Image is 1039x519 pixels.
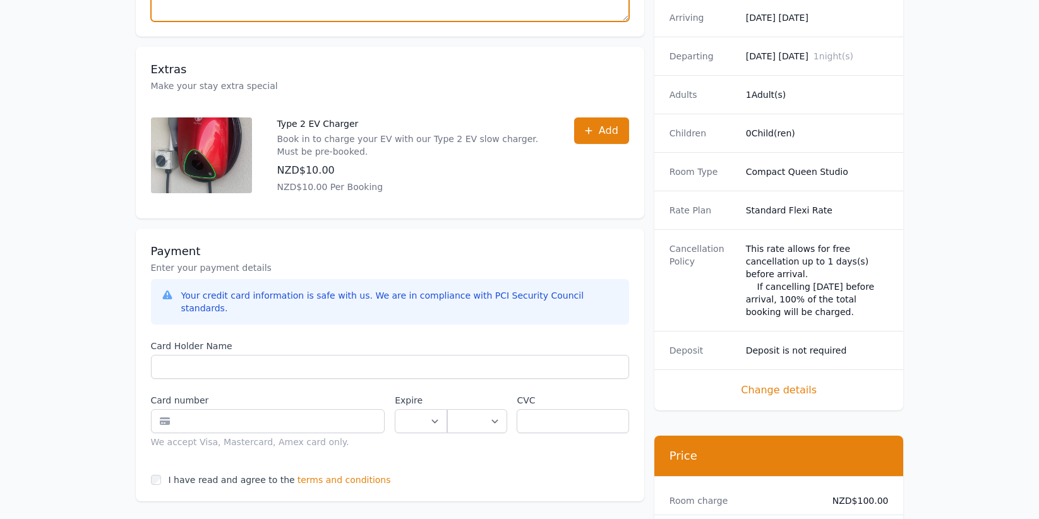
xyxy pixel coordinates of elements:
[277,181,549,193] p: NZD$10.00 Per Booking
[151,340,629,352] label: Card Holder Name
[151,117,252,193] img: Type 2 EV Charger
[746,127,889,140] dd: 0 Child(ren)
[670,127,736,140] dt: Children
[574,117,629,144] button: Add
[670,11,736,24] dt: Arriving
[746,344,889,357] dd: Deposit is not required
[517,394,628,407] label: CVC
[151,62,629,77] h3: Extras
[746,204,889,217] dd: Standard Flexi Rate
[670,204,736,217] dt: Rate Plan
[670,383,889,398] span: Change details
[169,475,295,485] label: I have read and agree to the
[670,242,736,318] dt: Cancellation Policy
[746,50,889,63] dd: [DATE] [DATE]
[151,261,629,274] p: Enter your payment details
[670,448,889,463] h3: Price
[670,344,736,357] dt: Deposit
[746,88,889,101] dd: 1 Adult(s)
[670,165,736,178] dt: Room Type
[395,394,447,407] label: Expire
[277,163,549,178] p: NZD$10.00
[151,436,385,448] div: We accept Visa, Mastercard, Amex card only.
[822,494,889,507] dd: NZD$100.00
[277,133,549,158] p: Book in to charge your EV with our Type 2 EV slow charger. Must be pre-booked.
[277,117,549,130] p: Type 2 EV Charger
[181,289,619,314] div: Your credit card information is safe with us. We are in compliance with PCI Security Council stan...
[670,88,736,101] dt: Adults
[297,474,391,486] span: terms and conditions
[670,494,812,507] dt: Room charge
[746,242,889,318] div: This rate allows for free cancellation up to 1 days(s) before arrival. If cancelling [DATE] befor...
[151,80,629,92] p: Make your stay extra special
[599,123,618,138] span: Add
[447,394,507,407] label: .
[746,165,889,178] dd: Compact Queen Studio
[151,394,385,407] label: Card number
[151,244,629,259] h3: Payment
[670,50,736,63] dt: Departing
[746,11,889,24] dd: [DATE] [DATE]
[814,51,853,61] span: 1 night(s)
